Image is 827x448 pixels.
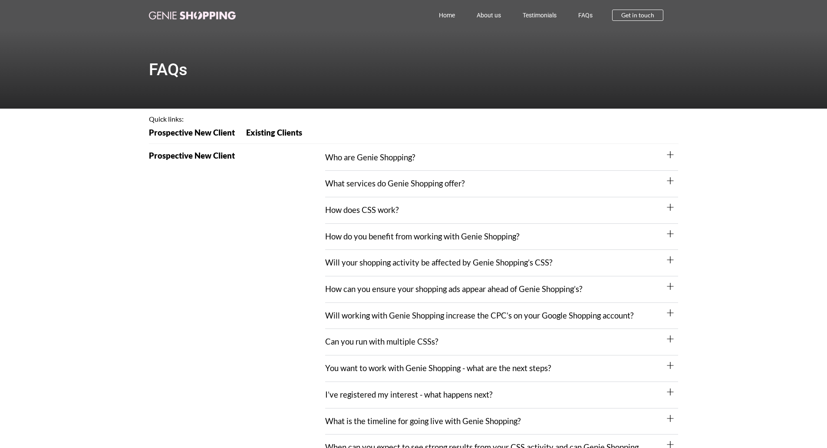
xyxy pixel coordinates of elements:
[325,284,582,294] a: How can you ensure your shopping ads appear ahead of Genie Shopping’s?
[512,5,567,25] a: Testimonials
[325,363,551,373] a: You want to work with Genie Shopping - what are the next steps?
[567,5,603,25] a: FAQs
[325,232,519,241] a: How do you benefit from working with Genie Shopping?
[325,303,678,329] div: Will working with Genie Shopping increase the CPC’s on your Google Shopping account?
[325,416,521,426] a: What is the timeline for going live with Genie Shopping?
[325,382,678,408] div: I’ve registered my interest - what happens next?
[325,337,438,346] a: Can you run with multiple CSSs?
[325,250,678,276] div: Will your shopping activity be affected by Genie Shopping’s CSS?
[246,129,302,137] span: Existing Clients
[325,258,552,267] a: Will your shopping activity be affected by Genie Shopping’s CSS?
[612,10,663,21] a: Get in touch
[149,11,236,20] img: genie-shopping-logo
[149,152,326,160] h2: Prospective New Client
[325,145,678,171] div: Who are Genie Shopping?
[325,224,678,250] div: How do you benefit from working with Genie Shopping?
[325,153,415,162] a: Who are Genie Shopping?
[149,116,679,123] h4: Quick links:
[149,129,235,137] span: Prospective New Client
[325,205,399,215] a: How does CSS work?
[428,5,466,25] a: Home
[325,329,678,355] div: Can you run with multiple CSSs?
[149,61,679,78] h1: FAQs
[325,390,492,399] a: I’ve registered my interest - what happens next?
[241,129,308,143] a: Existing Clients
[325,179,465,188] a: What services do Genie Shopping offer?
[325,355,678,382] div: You want to work with Genie Shopping - what are the next steps?
[325,311,633,320] a: Will working with Genie Shopping increase the CPC’s on your Google Shopping account?
[466,5,512,25] a: About us
[274,5,604,25] nav: Menu
[325,197,678,224] div: How does CSS work?
[325,276,678,303] div: How can you ensure your shopping ads appear ahead of Genie Shopping’s?
[325,171,678,197] div: What services do Genie Shopping offer?
[325,408,678,435] div: What is the timeline for going live with Genie Shopping?
[149,129,241,143] a: Prospective New Client
[621,12,654,18] span: Get in touch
